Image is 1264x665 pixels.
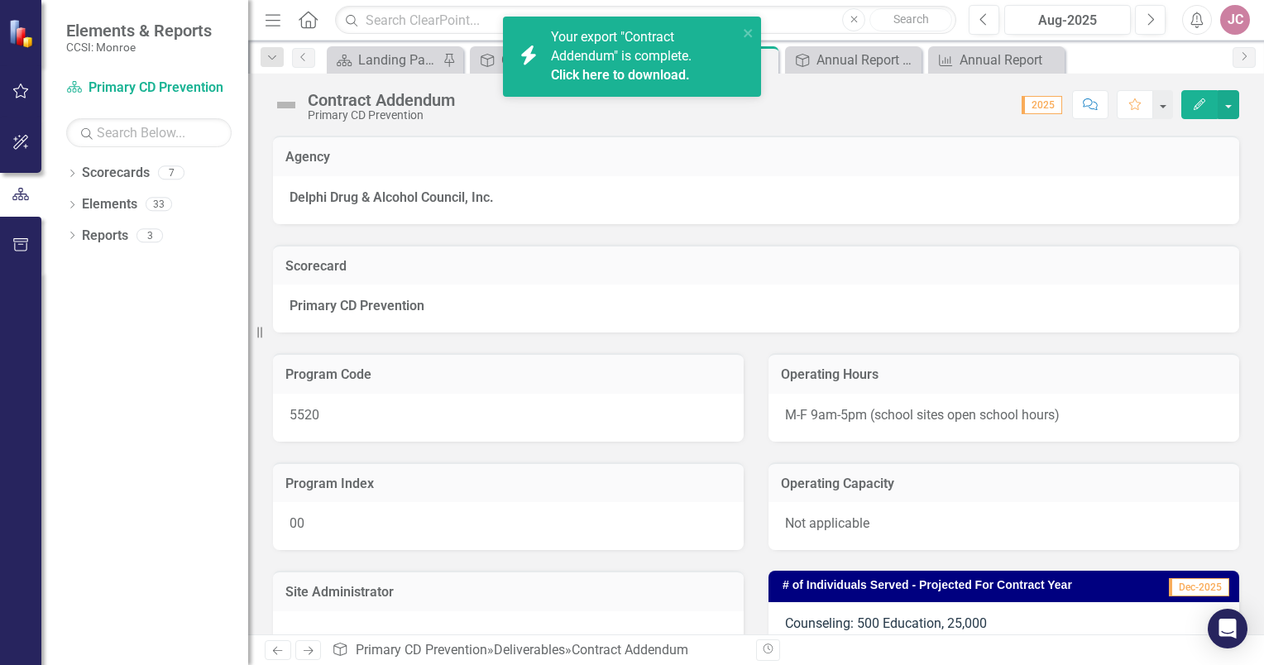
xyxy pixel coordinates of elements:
span: M-F 9am-5pm (school sites open school hours) [785,407,1060,423]
a: Scorecards [82,164,150,183]
span: Your export "Contract Addendum" is complete. [551,29,734,85]
img: Not Defined [273,92,299,118]
div: 3 [136,228,163,242]
a: Reports [82,227,128,246]
h3: # of Individuals Served - Projected For Contract Year [783,579,1151,591]
div: Contract Addendum [572,642,688,658]
button: Aug-2025 [1004,5,1131,35]
h3: Scorecard [285,259,1227,274]
button: Search [869,8,952,31]
h3: Operating Hours [781,367,1227,382]
span: Dec-2025 [1169,578,1229,596]
div: » » [332,641,744,660]
input: Search Below... [66,118,232,147]
span: 5520 [290,407,319,423]
a: Deliverables [494,642,565,658]
span: Not applicable [785,515,869,531]
span: 2025 [1022,96,1062,114]
div: Primary CD Prevention [308,109,455,122]
a: Primary CD Prevention [66,79,232,98]
a: Landing Page [331,50,438,70]
strong: Delphi Drug & Alcohol Council, Inc. [290,189,494,205]
h3: Site Administrator [285,585,731,600]
input: Search ClearPoint... [335,6,956,35]
small: CCSI: Monroe [66,41,212,54]
div: 33 [146,198,172,212]
span: Search [893,12,929,26]
a: Elements [82,195,137,214]
span: 00 [290,515,304,531]
div: 7 [158,166,184,180]
h3: Operating Capacity [781,476,1227,491]
a: Annual Report Tracker [789,50,917,70]
h3: Program Index [285,476,731,491]
span: Counseling: 500 Education, 25,000 [785,615,987,631]
img: ClearPoint Strategy [8,18,37,47]
h3: Agency [285,150,1227,165]
a: Click here to download. [551,67,690,83]
div: Open Intercom Messenger [1208,609,1247,648]
button: JC [1220,5,1250,35]
strong: Primary CD Prevention [290,298,424,313]
div: Aug-2025 [1010,11,1125,31]
a: Annual Report [932,50,1061,70]
h3: Program Code [285,367,731,382]
button: close [743,23,754,42]
span: Elements & Reports [66,21,212,41]
a: Contract Addendum [474,50,582,70]
a: Primary CD Prevention [356,642,487,658]
div: Annual Report Tracker [816,50,917,70]
div: Contract Addendum [308,91,455,109]
div: Landing Page [358,50,438,70]
div: Annual Report [960,50,1061,70]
